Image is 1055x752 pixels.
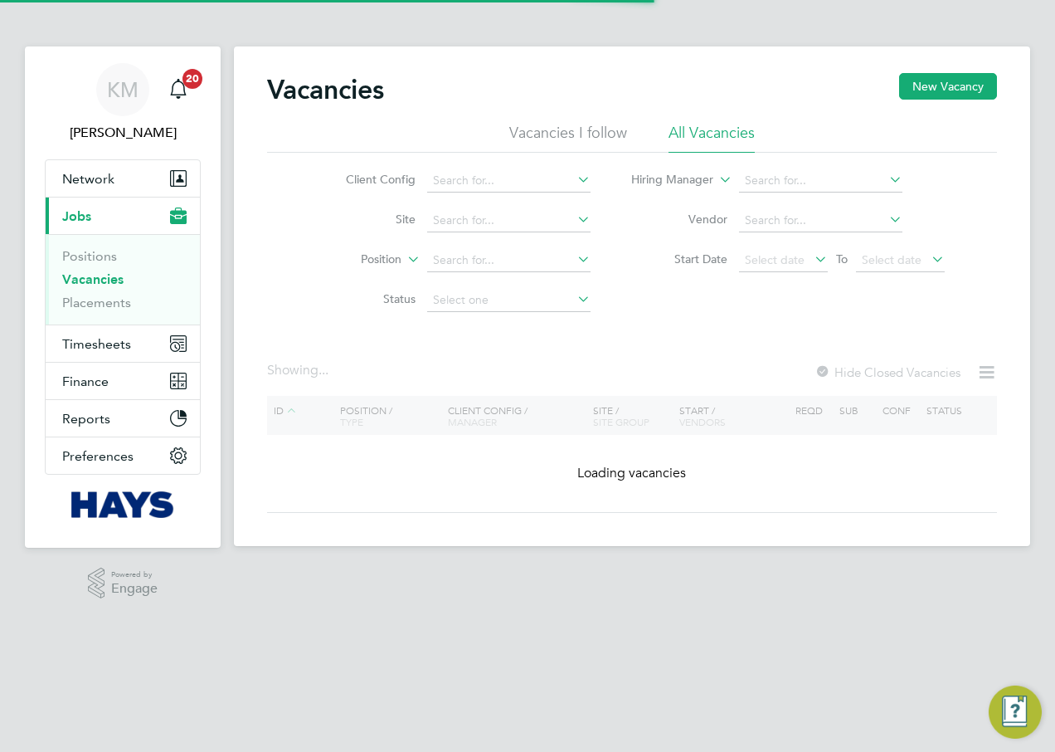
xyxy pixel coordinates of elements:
[267,362,332,379] div: Showing
[46,325,200,362] button: Timesheets
[46,160,200,197] button: Network
[632,212,727,227] label: Vendor
[267,73,384,106] h2: Vacancies
[306,251,401,268] label: Position
[320,172,416,187] label: Client Config
[427,169,591,193] input: Search for...
[427,249,591,272] input: Search for...
[62,248,117,264] a: Positions
[739,169,902,193] input: Search for...
[45,123,201,143] span: Katie McPherson
[427,209,591,232] input: Search for...
[182,69,202,89] span: 20
[668,123,755,153] li: All Vacancies
[62,208,91,224] span: Jobs
[318,362,328,378] span: ...
[45,491,201,518] a: Go to home page
[62,336,131,352] span: Timesheets
[427,289,591,312] input: Select one
[62,448,134,464] span: Preferences
[739,209,902,232] input: Search for...
[107,79,139,100] span: KM
[62,374,109,389] span: Finance
[320,212,416,227] label: Site
[45,63,201,143] a: KM[PERSON_NAME]
[111,568,158,582] span: Powered by
[46,363,200,399] button: Finance
[320,291,416,306] label: Status
[62,295,131,310] a: Placements
[62,271,124,287] a: Vacancies
[71,491,175,518] img: hays-logo-retina.png
[25,46,221,548] nav: Main navigation
[88,568,158,599] a: Powered byEngage
[62,171,114,187] span: Network
[162,63,195,116] a: 20
[46,234,200,325] div: Jobs
[111,582,158,596] span: Engage
[46,198,200,234] button: Jobs
[62,411,110,427] span: Reports
[989,686,1042,739] button: Engage Resource Center
[899,73,997,100] button: New Vacancy
[745,252,805,267] span: Select date
[618,172,713,188] label: Hiring Manager
[831,248,853,270] span: To
[46,437,200,474] button: Preferences
[46,400,200,437] button: Reports
[509,123,627,153] li: Vacancies I follow
[632,251,727,266] label: Start Date
[862,252,921,267] span: Select date
[814,364,960,380] label: Hide Closed Vacancies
